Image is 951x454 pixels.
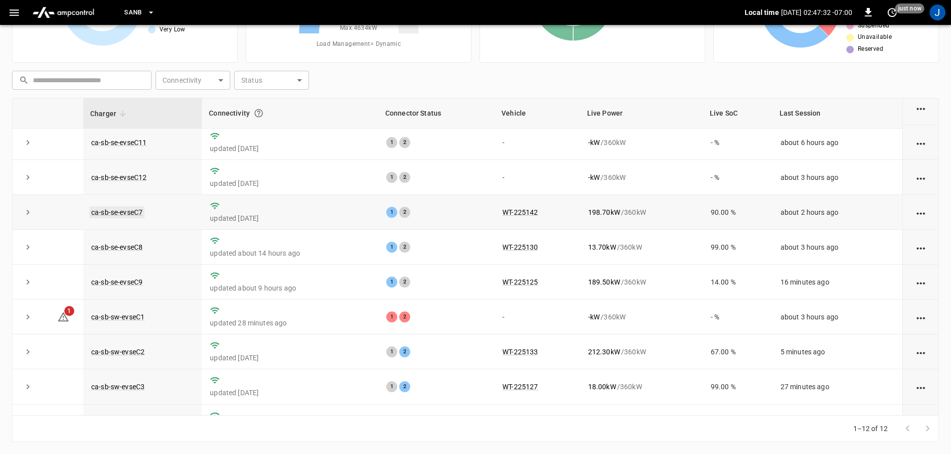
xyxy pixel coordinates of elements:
span: Max. 4634 kW [340,23,377,33]
td: - [494,125,580,160]
td: 14.00 % [703,265,773,300]
div: / 360 kW [588,207,695,217]
td: 38.00 % [703,405,773,440]
div: 2 [399,381,410,392]
div: / 360 kW [588,382,695,392]
a: ca-sb-se-evseC8 [91,243,143,251]
button: expand row [20,170,35,185]
span: Charger [90,108,129,120]
p: 18.00 kW [588,382,616,392]
a: WT-225142 [502,208,538,216]
button: Connection between the charger and our software. [250,104,268,122]
div: / 360 kW [588,242,695,252]
span: Unavailable [858,32,892,42]
div: profile-icon [930,4,946,20]
a: ca-sb-sw-evseC3 [91,383,145,391]
td: - [494,160,580,195]
div: 2 [399,207,410,218]
td: about 3 hours ago [773,300,902,334]
td: 67.00 % [703,334,773,369]
div: 2 [399,137,410,148]
td: - [494,300,580,334]
p: updated about 14 hours ago [210,248,370,258]
div: 2 [399,242,410,253]
button: expand row [20,205,35,220]
span: Very Low [159,25,185,35]
div: 1 [386,207,397,218]
button: expand row [20,344,35,359]
td: about 2 hours ago [773,195,902,230]
div: / 360 kW [588,347,695,357]
span: just now [895,3,925,13]
a: ca-sb-se-evseC11 [91,139,147,147]
th: Live SoC [703,98,773,129]
div: action cell options [915,312,927,322]
a: WT-225125 [502,278,538,286]
p: - kW [588,172,600,182]
span: 1 [64,306,74,316]
button: expand row [20,240,35,255]
button: set refresh interval [884,4,900,20]
div: action cell options [915,242,927,252]
span: Reserved [858,44,883,54]
td: about 6 hours ago [773,125,902,160]
div: / 360 kW [588,312,695,322]
a: ca-sb-se-evseC12 [91,173,147,181]
div: 1 [386,172,397,183]
div: 1 [386,277,397,288]
p: - kW [588,138,600,148]
p: updated [DATE] [210,353,370,363]
td: 27 minutes ago [773,369,902,404]
th: Last Session [773,98,902,129]
p: 198.70 kW [588,207,620,217]
p: 189.50 kW [588,277,620,287]
td: 90.00 % [703,195,773,230]
a: 1 [57,312,69,320]
p: updated [DATE] [210,388,370,398]
p: [DATE] 02:47:32 -07:00 [781,7,852,17]
p: 1–12 of 12 [853,424,888,434]
td: about 3 hours ago [773,160,902,195]
td: - % [703,300,773,334]
button: SanB [120,3,159,22]
button: expand row [20,414,35,429]
div: / 360 kW [588,172,695,182]
button: expand row [20,135,35,150]
div: 2 [399,311,410,322]
div: 1 [386,346,397,357]
td: - % [703,160,773,195]
th: Connector Status [378,98,494,129]
span: SanB [124,7,142,18]
a: ca-sb-se-evseC9 [91,278,143,286]
td: 5 minutes ago [773,334,902,369]
a: ca-sb-sw-evseC2 [91,348,145,356]
div: 1 [386,242,397,253]
a: WT-225133 [502,348,538,356]
div: action cell options [915,277,927,287]
a: WT-225130 [502,243,538,251]
div: 2 [399,277,410,288]
th: Live Power [580,98,703,129]
a: WT-225127 [502,383,538,391]
div: 1 [386,311,397,322]
div: action cell options [915,347,927,357]
div: 2 [399,172,410,183]
td: 99.00 % [703,230,773,265]
div: / 360 kW [588,138,695,148]
span: Suspended [858,21,890,31]
p: - kW [588,312,600,322]
button: expand row [20,379,35,394]
p: updated [DATE] [210,144,370,153]
button: expand row [20,309,35,324]
td: about 3 hours ago [773,230,902,265]
td: - % [703,125,773,160]
div: action cell options [915,207,927,217]
div: action cell options [915,172,927,182]
img: ampcontrol.io logo [28,3,98,22]
p: 13.70 kW [588,242,616,252]
div: / 360 kW [588,277,695,287]
a: ca-sb-sw-evseC1 [91,313,145,321]
th: Vehicle [494,98,580,129]
div: 1 [386,381,397,392]
p: updated about 9 hours ago [210,283,370,293]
